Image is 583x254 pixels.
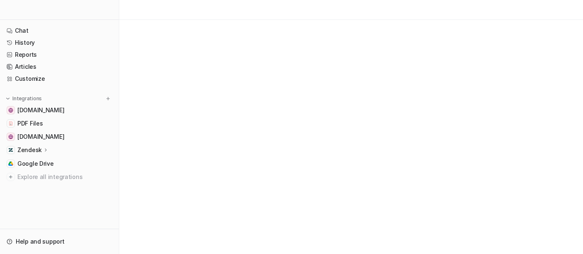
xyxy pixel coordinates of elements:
[8,121,13,126] img: PDF Files
[8,161,13,166] img: Google Drive
[3,61,116,73] a: Articles
[3,171,116,183] a: Explore all integrations
[8,134,13,139] img: www.easypromosapp.com
[3,104,116,116] a: easypromos-apiref.redoc.ly[DOMAIN_NAME]
[17,133,64,141] span: [DOMAIN_NAME]
[17,119,43,128] span: PDF Files
[5,96,11,102] img: expand menu
[17,170,112,184] span: Explore all integrations
[3,118,116,129] a: PDF FilesPDF Files
[3,73,116,85] a: Customize
[17,106,64,114] span: [DOMAIN_NAME]
[3,236,116,247] a: Help and support
[3,37,116,48] a: History
[7,173,15,181] img: explore all integrations
[3,131,116,143] a: www.easypromosapp.com[DOMAIN_NAME]
[17,146,42,154] p: Zendesk
[17,160,54,168] span: Google Drive
[8,148,13,152] img: Zendesk
[3,49,116,60] a: Reports
[3,25,116,36] a: Chat
[3,158,116,169] a: Google DriveGoogle Drive
[8,108,13,113] img: easypromos-apiref.redoc.ly
[105,96,111,102] img: menu_add.svg
[3,94,44,103] button: Integrations
[12,95,42,102] p: Integrations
